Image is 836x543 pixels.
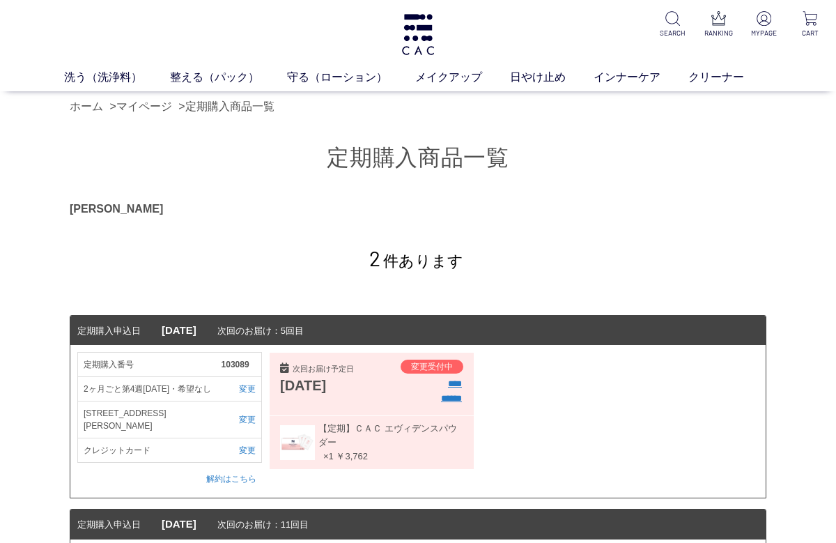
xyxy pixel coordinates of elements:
a: CART [796,11,825,38]
span: ￥3,762 [336,451,368,461]
a: マイページ [116,100,172,112]
p: RANKING [704,28,733,38]
span: [DATE] [162,324,196,336]
a: 変更 [222,444,256,457]
a: クリーナー [688,69,772,86]
a: ホーム [70,100,103,112]
span: 定期購入申込日 [77,519,141,530]
dt: 次回のお届け：11回目 [70,510,766,540]
a: インナーケア [594,69,688,86]
li: > [109,98,175,115]
a: RANKING [704,11,733,38]
a: 定期購入商品一覧 [185,100,274,112]
li: > [178,98,277,115]
span: [DATE] [162,518,196,530]
span: 定期購入番号 [84,358,222,371]
a: 変更 [222,383,256,395]
a: 解約はこちら [206,474,256,484]
a: 守る（ローション） [287,69,415,86]
p: CART [796,28,825,38]
a: MYPAGE [750,11,779,38]
a: 洗う（洗浄料） [64,69,170,86]
span: 定期購入申込日 [77,326,141,336]
div: 次回お届け予定日 [280,363,392,375]
dt: 次回のお届け：5回目 [70,316,766,346]
img: 060003t.jpg [280,425,315,460]
span: ×1 [315,450,334,464]
span: 件あります [369,252,464,270]
img: logo [400,14,436,55]
div: [PERSON_NAME] [70,201,766,217]
p: SEARCH [658,28,687,38]
div: [DATE] [280,375,392,396]
span: 2 [369,245,380,270]
a: 変更 [222,413,256,426]
span: クレジットカード [84,444,222,457]
span: 2ヶ月ごと第4週[DATE]・希望なし [84,383,222,395]
span: [STREET_ADDRESS][PERSON_NAME] [84,407,222,432]
span: 変更受付中 [411,362,453,372]
span: 【定期】ＣＡＣ エヴィデンスパウダー [315,422,463,449]
a: メイクアップ [415,69,510,86]
h1: 定期購入商品一覧 [70,143,766,173]
p: MYPAGE [750,28,779,38]
a: 整える（パック） [170,69,287,86]
a: SEARCH [658,11,687,38]
span: 103089 [222,358,256,371]
a: 日やけ止め [510,69,594,86]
